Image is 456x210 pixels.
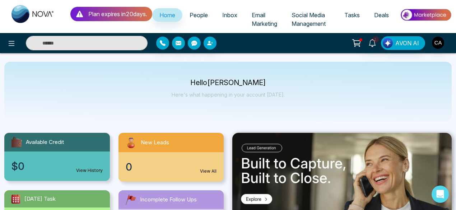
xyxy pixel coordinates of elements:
[159,11,175,19] span: Home
[190,11,208,19] span: People
[400,7,452,23] img: Market-place.gif
[172,92,285,98] p: Here's what happening in your account [DATE].
[76,167,103,174] a: View History
[337,8,367,22] a: Tasks
[292,11,326,27] span: Social Media Management
[395,39,419,47] span: AVON AI
[252,11,277,27] span: Email Marketing
[344,11,360,19] span: Tasks
[114,133,228,182] a: New Leads0View All
[381,36,425,50] button: AVON AI
[215,8,245,22] a: Inbox
[10,136,23,149] img: availableCredit.svg
[367,8,396,22] a: Deals
[152,8,182,22] a: Home
[432,186,449,203] div: Open Intercom Messenger
[245,8,284,31] a: Email Marketing
[24,195,56,203] span: [DATE] Task
[26,138,64,146] span: Available Credit
[222,11,237,19] span: Inbox
[10,193,22,205] img: todayTask.svg
[284,8,337,31] a: Social Media Management
[124,193,137,206] img: followUps.svg
[372,36,379,43] span: 1
[432,37,444,49] img: User Avatar
[88,10,147,18] p: Plan expires in 20 day s .
[11,5,55,23] img: Nova CRM Logo
[383,38,393,48] img: Lead Flow
[126,159,132,174] span: 0
[364,36,381,49] a: 1
[140,196,197,204] span: Incomplete Follow Ups
[141,139,169,147] span: New Leads
[124,136,138,149] img: newLeads.svg
[200,168,217,174] a: View All
[182,8,215,22] a: People
[374,11,389,19] span: Deals
[11,159,24,174] span: $0
[172,80,285,86] p: Hello [PERSON_NAME]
